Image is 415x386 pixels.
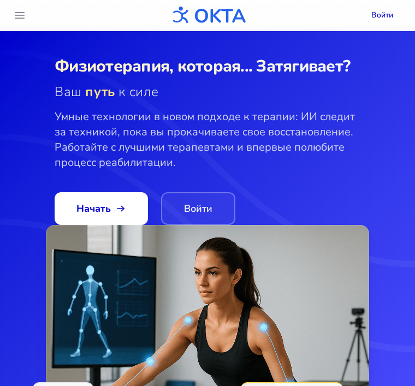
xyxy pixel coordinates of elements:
button: header.menu.open [9,4,31,26]
p: Умные технологии в новом подходе к терапии: ИИ следит за техникой, пока вы прокачиваете свое восс... [55,109,360,170]
a: Войти [363,5,402,25]
span: Физиотерапия, которая... Затягивает? [55,57,360,76]
span: Ваш к силе [55,83,360,100]
a: Начать [55,192,148,225]
img: OKTA logo [168,1,247,29]
a: Войти [161,192,235,225]
span: путь [85,83,115,100]
span: Начать [76,201,126,216]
